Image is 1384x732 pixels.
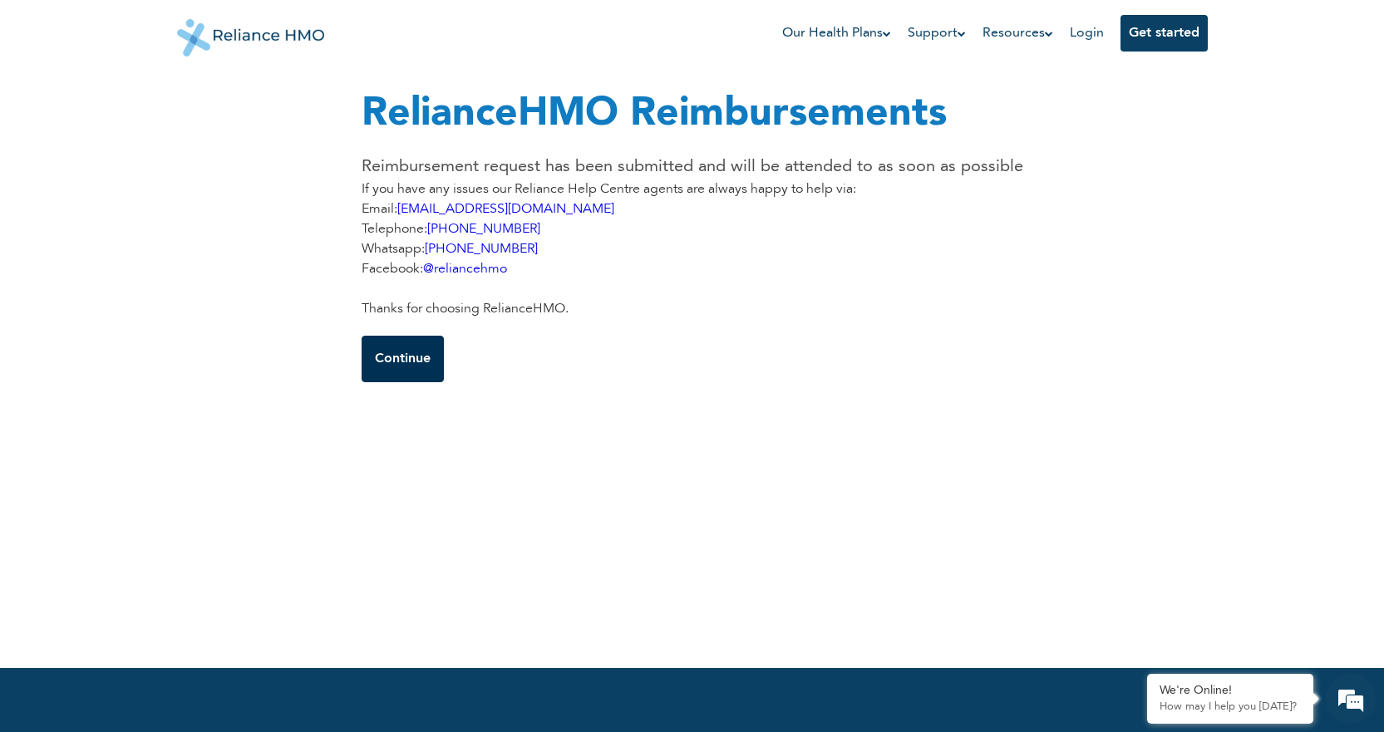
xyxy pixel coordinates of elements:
[31,83,67,125] img: d_794563401_company_1708531726252_794563401
[8,505,317,563] textarea: Type your message and hit 'Enter'
[1160,684,1301,698] div: We're Online!
[362,85,1023,145] h1: RelianceHMO Reimbursements
[983,23,1053,43] a: Resources
[1070,27,1104,40] a: Login
[8,592,163,604] span: Conversation
[908,23,966,43] a: Support
[96,235,229,403] span: We're online!
[397,203,614,216] a: [EMAIL_ADDRESS][DOMAIN_NAME]
[1160,700,1301,714] p: How may I help you today?
[362,155,1023,179] p: Reimbursement request has been submitted and will be attended to as soon as possible
[427,223,540,236] a: [PHONE_NUMBER]
[86,93,279,115] div: Chat with us now
[423,263,507,276] a: @reliancehmo
[1120,15,1208,52] button: Get started
[782,23,891,43] a: Our Health Plans
[273,8,313,48] div: Minimize live chat window
[362,336,444,382] button: Continue
[362,179,1023,319] p: If you have any issues our Reliance Help Centre agents are always happy to help via: Email: Telep...
[177,7,325,56] img: Reliance HMO's Logo
[425,243,538,256] a: [PHONE_NUMBER]
[163,563,318,615] div: FAQs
